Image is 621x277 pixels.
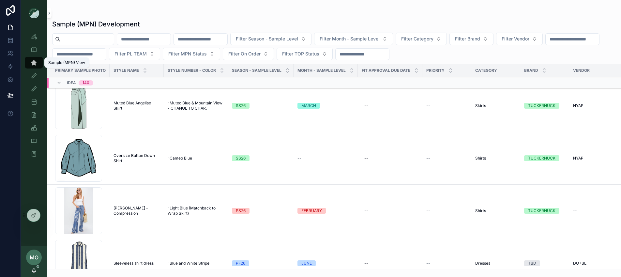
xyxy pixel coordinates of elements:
[114,68,139,73] span: Style Name
[236,155,246,161] div: SS26
[114,153,160,163] a: Oversize Button Down Shirt
[314,33,393,45] button: Select Button
[232,208,290,214] a: PS26
[524,155,565,161] a: TUCKERNUCK
[475,156,516,161] a: Shirts
[297,156,354,161] a: --
[396,33,447,45] button: Select Button
[528,155,555,161] div: TUCKERNUCK
[232,68,281,73] span: Season - Sample Level
[573,208,577,213] span: --
[168,261,224,266] a: -Blue and White Stripe
[573,261,614,266] a: DO+BE
[236,208,246,214] div: PS26
[362,68,410,73] span: Fit Approval Due Date
[114,261,160,266] a: Sleeveless shirt dress
[236,260,245,266] div: PF26
[426,156,467,161] a: --
[364,103,368,108] div: --
[475,68,497,73] span: Category
[55,68,106,73] span: Primary Sample Photo
[168,51,207,57] span: Filter MPN Status
[362,100,418,111] a: --
[475,208,516,213] a: Shirts
[496,33,543,45] button: Select Button
[524,260,565,266] a: TBD
[502,36,529,42] span: Filter Vendor
[364,156,368,161] div: --
[29,8,39,18] img: App logo
[426,103,430,108] span: --
[524,103,565,109] a: TUCKERNUCK
[573,156,614,161] a: NYAP
[297,156,301,161] span: --
[320,36,380,42] span: Filter Month - Sample Level
[528,103,555,109] div: TUCKERNUCK
[401,36,433,42] span: Filter Category
[168,156,192,161] span: -Cameo Blue
[297,260,354,266] a: JUNE
[228,51,261,57] span: Filter On Order
[21,26,47,168] div: scrollable content
[362,206,418,216] a: --
[455,36,480,42] span: Filter Brand
[524,68,538,73] span: Brand
[168,261,209,266] span: -Blue and White Stripe
[426,156,430,161] span: --
[362,258,418,269] a: --
[232,155,290,161] a: SS26
[475,103,516,108] a: Skirts
[426,208,467,213] a: --
[301,208,322,214] div: FEBRUARY
[52,20,140,29] h1: Sample (MPN) Development
[163,48,220,60] button: Select Button
[168,206,224,216] a: -Light Blue (Matchback to Wrap Skirt)
[232,103,290,109] a: SS26
[277,48,333,60] button: Select Button
[223,48,274,60] button: Select Button
[301,260,312,266] div: JUNE
[426,261,430,266] span: --
[573,68,590,73] span: Vendor
[114,100,160,111] a: Muted Blue Angelise Skirt
[48,60,85,65] div: Sample (MPN) View
[114,51,147,57] span: Filter PL TEAM
[297,103,354,109] a: MARCH
[528,260,536,266] div: TBD
[524,208,565,214] a: TUCKERNUCK
[168,156,224,161] a: -Cameo Blue
[364,208,368,213] div: --
[573,208,614,213] a: --
[301,103,316,109] div: MARCH
[30,254,38,261] span: MO
[426,261,467,266] a: --
[573,103,583,108] span: NYAP
[282,51,319,57] span: Filter TOP Status
[475,103,486,108] span: Skirts
[109,48,160,60] button: Select Button
[364,261,368,266] div: --
[114,206,160,216] a: [PERSON_NAME] - Compression
[168,68,216,73] span: Style Number - Color
[230,33,311,45] button: Select Button
[67,80,76,85] span: Idea
[426,103,467,108] a: --
[83,80,89,85] div: 140
[449,33,493,45] button: Select Button
[232,260,290,266] a: PF26
[475,261,516,266] a: Dresses
[362,153,418,163] a: --
[475,156,486,161] span: Shirts
[573,261,586,266] span: DO+BE
[236,103,246,109] div: SS26
[236,36,298,42] span: Filter Season - Sample Level
[114,261,154,266] span: Sleeveless shirt dress
[168,100,224,111] a: -Muted Blue & Mountain View - CHANGE TO CHAR.
[475,208,486,213] span: Shirts
[573,156,583,161] span: NYAP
